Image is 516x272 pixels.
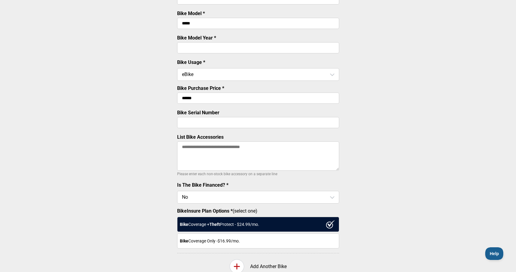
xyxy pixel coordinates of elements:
strong: BikeInsure Plan Options * [177,208,233,214]
label: (select one) [177,208,339,214]
label: Is The Bike Financed? * [177,182,228,188]
p: Please enter each non-stock bike accessory on a separate line [177,170,339,178]
div: Coverage + Protect - $ 24.99 /mo. [177,217,339,232]
label: List Bike Accessories [177,134,224,140]
label: Bike Purchase Price * [177,85,224,91]
label: Bike Model Year * [177,35,216,41]
iframe: Toggle Customer Support [485,247,504,260]
label: Bike Model * [177,11,205,16]
label: Bike Usage * [177,59,205,65]
strong: Theft [209,222,220,227]
div: Coverage Only - $16.99 /mo. [177,233,339,248]
strong: Bike [180,222,188,227]
strong: Bike [180,239,188,243]
img: ux1sgP1Haf775SAghJI38DyDlYP+32lKFAAAAAElFTkSuQmCC [326,220,335,229]
label: Bike Serial Number [177,110,219,115]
